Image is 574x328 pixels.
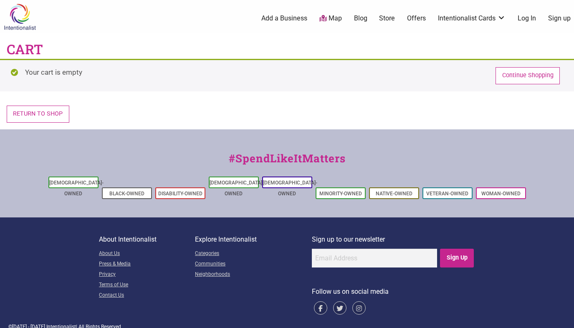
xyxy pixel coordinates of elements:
[158,191,202,197] a: Disability-Owned
[407,14,426,23] a: Offers
[99,290,195,301] a: Contact Us
[312,249,437,267] input: Email Address
[263,180,317,197] a: [DEMOGRAPHIC_DATA]-Owned
[99,270,195,280] a: Privacy
[319,14,342,23] a: Map
[354,14,367,23] a: Blog
[440,249,474,267] input: Sign Up
[376,191,412,197] a: Native-Owned
[379,14,395,23] a: Store
[312,286,475,297] p: Follow us on social media
[426,191,468,197] a: Veteran-Owned
[7,40,43,59] h1: Cart
[518,14,536,23] a: Log In
[7,106,69,123] a: Return to shop
[195,270,312,280] a: Neighborhoods
[438,14,506,23] a: Intentionalist Cards
[195,234,312,245] p: Explore Intentionalist
[99,280,195,290] a: Terms of Use
[312,234,475,245] p: Sign up to our newsletter
[481,191,521,197] a: Woman-Owned
[195,249,312,259] a: Categories
[261,14,307,23] a: Add a Business
[99,234,195,245] p: About Intentionalist
[319,191,362,197] a: Minority-Owned
[99,249,195,259] a: About Us
[49,180,104,197] a: [DEMOGRAPHIC_DATA]-Owned
[99,259,195,270] a: Press & Media
[195,259,312,270] a: Communities
[496,67,560,84] a: Continue Shopping
[210,180,264,197] a: [DEMOGRAPHIC_DATA]-Owned
[109,191,144,197] a: Black-Owned
[548,14,571,23] a: Sign up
